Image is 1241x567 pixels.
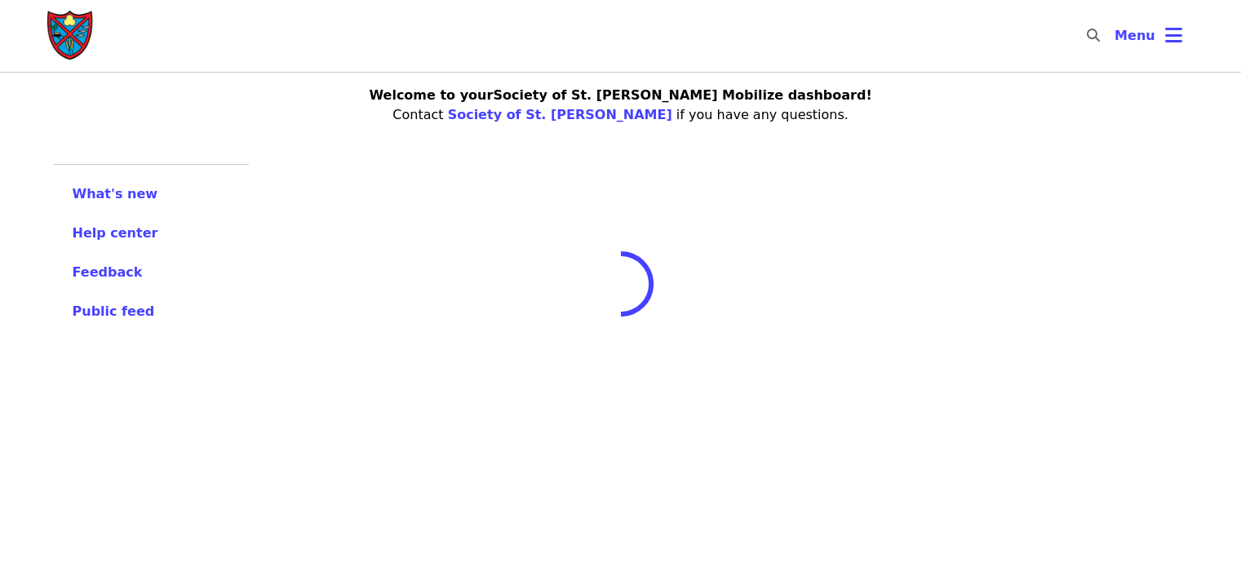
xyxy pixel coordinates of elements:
[1165,24,1182,47] i: bars icon
[1087,28,1100,43] i: search icon
[1110,16,1123,55] input: Search
[73,184,229,204] a: What's new
[73,303,155,319] span: Public feed
[73,186,158,202] span: What's new
[448,107,672,122] a: Society of St. [PERSON_NAME]
[73,263,143,282] button: Feedback
[47,10,95,62] img: Society of St. Andrew - Home
[73,225,158,241] span: Help center
[1115,28,1155,43] span: Menu
[73,302,229,321] a: Public feed
[1101,16,1195,55] button: Toggle account menu
[73,224,229,243] a: Help center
